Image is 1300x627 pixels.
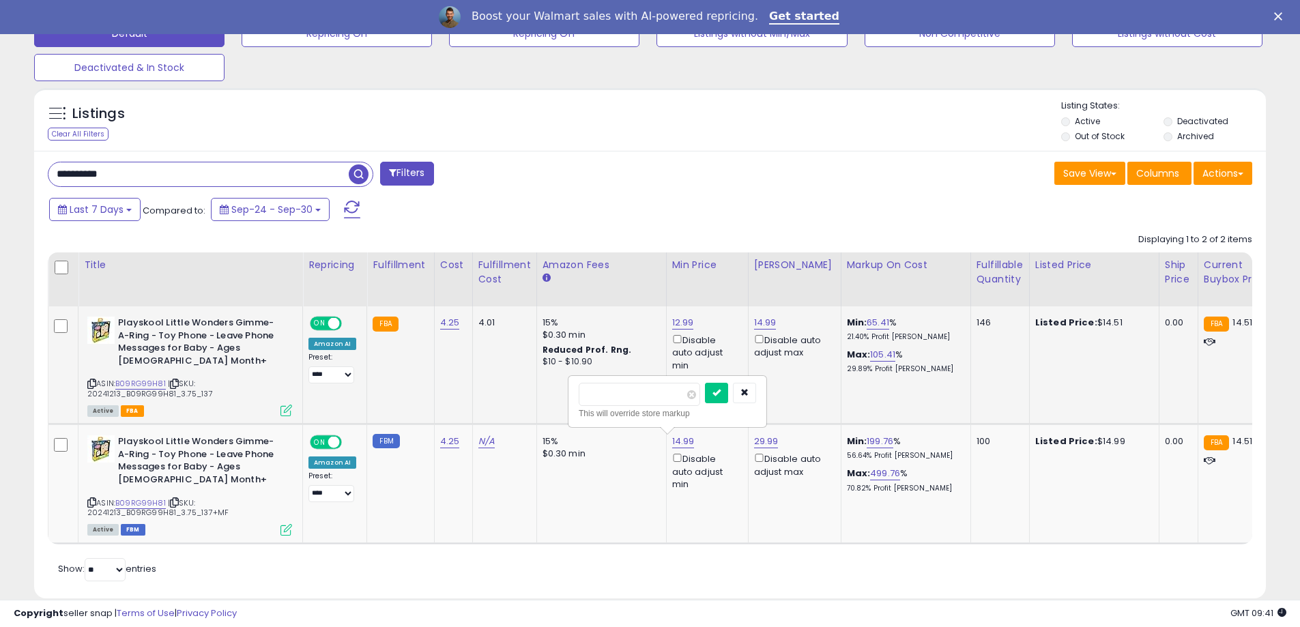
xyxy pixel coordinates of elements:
[1232,316,1252,329] span: 14.51
[1035,317,1149,329] div: $14.51
[48,128,109,141] div: Clear All Filters
[543,258,661,272] div: Amazon Fees
[143,204,205,217] span: Compared to:
[87,435,292,534] div: ASIN:
[87,317,292,415] div: ASIN:
[847,451,960,461] p: 56.64% Profit [PERSON_NAME]
[87,497,229,518] span: | SKU: 20241213_B09RG99H81_3.75_137+MF
[1204,258,1274,287] div: Current Buybox Price
[543,448,656,460] div: $0.30 min
[1204,317,1229,332] small: FBA
[754,316,777,330] a: 14.99
[1165,258,1192,287] div: Ship Price
[440,316,460,330] a: 4.25
[847,349,960,374] div: %
[1136,166,1179,180] span: Columns
[847,332,960,342] p: 21.40% Profit [PERSON_NAME]
[380,162,433,186] button: Filters
[72,104,125,123] h5: Listings
[754,451,830,478] div: Disable auto adjust max
[478,258,531,287] div: Fulfillment Cost
[1232,435,1252,448] span: 14.51
[754,332,830,359] div: Disable auto adjust max
[1177,130,1214,142] label: Archived
[543,356,656,368] div: $10 - $10.90
[308,353,356,383] div: Preset:
[847,467,871,480] b: Max:
[579,407,756,420] div: This will override store markup
[373,258,428,272] div: Fulfillment
[1035,435,1149,448] div: $14.99
[977,258,1024,287] div: Fulfillable Quantity
[841,252,970,306] th: The percentage added to the cost of goods (COGS) that forms the calculator for Min & Max prices.
[1075,115,1100,127] label: Active
[118,317,284,370] b: Playskool Little Wonders Gimme-A-Ring - Toy Phone - Leave Phone Messages for Baby - Ages [DEMOGRA...
[543,317,656,329] div: 15%
[472,10,758,23] div: Boost your Walmart sales with AI-powered repricing.
[1194,162,1252,185] button: Actions
[311,318,328,330] span: ON
[308,471,356,502] div: Preset:
[87,378,213,398] span: | SKU: 20241213_B09RG99H81_3.75_137
[543,435,656,448] div: 15%
[121,405,144,417] span: FBA
[672,332,738,372] div: Disable auto adjust min
[177,607,237,619] a: Privacy Policy
[977,435,1019,448] div: 100
[440,435,460,448] a: 4.25
[543,272,551,285] small: Amazon Fees.
[769,10,839,25] a: Get started
[118,435,284,489] b: Playskool Little Wonders Gimme-A-Ring - Toy Phone - Leave Phone Messages for Baby - Ages [DEMOGRA...
[308,338,356,350] div: Amazon AI
[70,203,124,216] span: Last 7 Days
[308,456,356,469] div: Amazon AI
[87,405,119,417] span: All listings currently available for purchase on Amazon
[87,317,115,344] img: 51gTZHpIbJL._SL40_.jpg
[49,198,141,221] button: Last 7 Days
[87,435,115,463] img: 51gTZHpIbJL._SL40_.jpg
[847,317,960,342] div: %
[308,258,361,272] div: Repricing
[672,451,738,491] div: Disable auto adjust min
[373,317,398,332] small: FBA
[672,258,742,272] div: Min Price
[311,437,328,448] span: ON
[754,435,779,448] a: 29.99
[117,607,175,619] a: Terms of Use
[847,348,871,361] b: Max:
[543,344,632,355] b: Reduced Prof. Rng.
[1165,317,1187,329] div: 0.00
[1230,607,1286,619] span: 2025-10-8 09:41 GMT
[867,435,893,448] a: 199.76
[754,258,835,272] div: [PERSON_NAME]
[1061,100,1266,113] p: Listing States:
[84,258,297,272] div: Title
[231,203,313,216] span: Sep-24 - Sep-30
[1138,233,1252,246] div: Displaying 1 to 2 of 2 items
[847,484,960,493] p: 70.82% Profit [PERSON_NAME]
[867,316,889,330] a: 65.41
[478,317,526,329] div: 4.01
[1075,130,1125,142] label: Out of Stock
[1165,435,1187,448] div: 0.00
[1204,435,1229,450] small: FBA
[121,524,145,536] span: FBM
[115,378,166,390] a: B09RG99H81
[14,607,63,619] strong: Copyright
[440,258,467,272] div: Cost
[87,524,119,536] span: All listings currently available for purchase on Amazon
[373,434,399,448] small: FBM
[847,316,867,329] b: Min:
[340,437,362,448] span: OFF
[1054,162,1125,185] button: Save View
[870,348,895,362] a: 105.41
[672,316,694,330] a: 12.99
[1127,162,1191,185] button: Columns
[847,435,960,461] div: %
[847,258,965,272] div: Markup on Cost
[1035,316,1097,329] b: Listed Price:
[1274,12,1288,20] div: Close
[543,329,656,341] div: $0.30 min
[34,54,225,81] button: Deactivated & In Stock
[977,317,1019,329] div: 146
